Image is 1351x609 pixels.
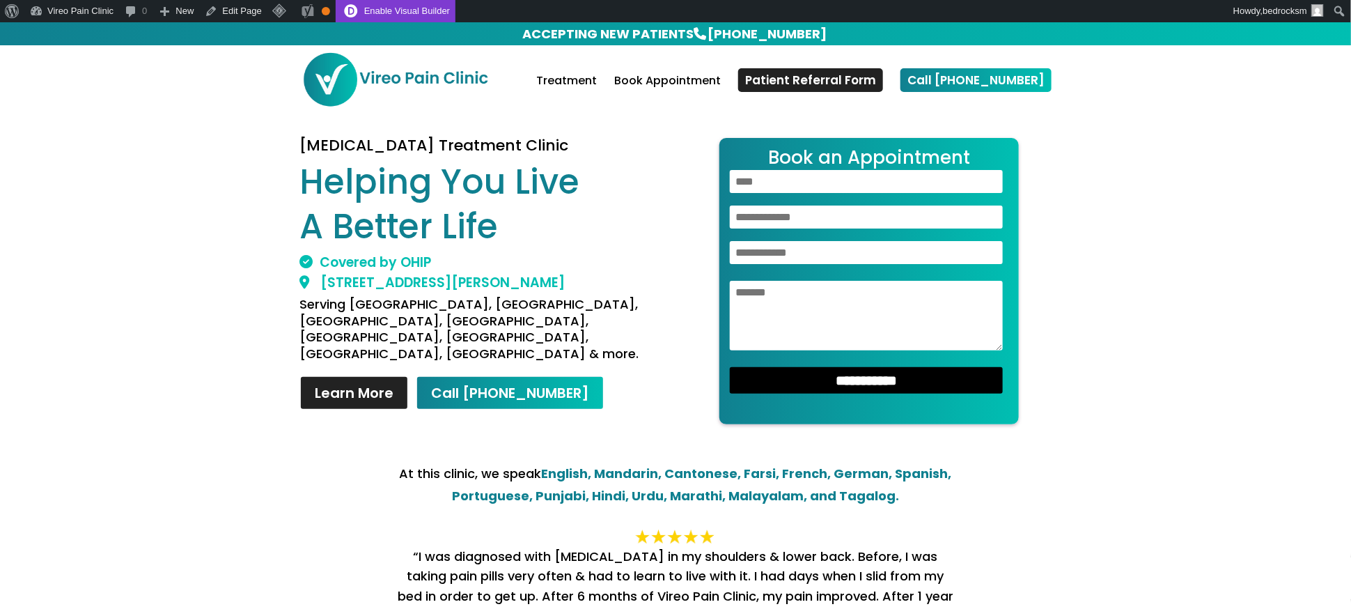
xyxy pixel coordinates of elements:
[614,76,721,109] a: Book Appointment
[299,138,664,160] h3: [MEDICAL_DATA] Treatment Clinic
[299,256,664,276] h2: Covered by OHIP
[452,465,952,504] strong: English, Mandarin, Cantonese, Farsi, French, German, Spanish, Portuguese, Punjabi, Hindi, Urdu, M...
[322,7,330,15] div: OK
[299,296,664,369] h4: Serving [GEOGRAPHIC_DATA], [GEOGRAPHIC_DATA], [GEOGRAPHIC_DATA], [GEOGRAPHIC_DATA], [GEOGRAPHIC_D...
[719,138,1019,424] form: Contact form
[536,76,597,109] a: Treatment
[730,148,1008,170] h2: Book an Appointment
[900,68,1052,92] a: Call [PHONE_NUMBER]
[299,376,409,410] a: Learn More
[299,160,664,256] h1: Helping You Live A Better Life
[302,52,489,107] img: Vireo Pain Clinic
[707,24,829,44] a: [PHONE_NUMBER]
[397,463,954,507] p: At this clinic, we speak
[738,68,883,92] a: Patient Referral Form
[416,376,604,410] a: Call [PHONE_NUMBER]
[634,528,717,547] img: 5_star-final
[299,273,565,292] a: [STREET_ADDRESS][PERSON_NAME]
[1263,6,1307,16] span: bedrocksm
